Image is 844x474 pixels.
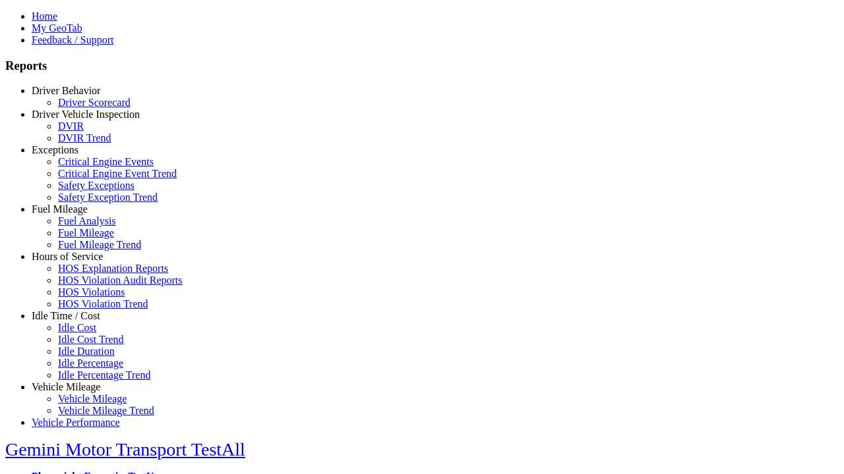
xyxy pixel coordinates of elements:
[32,144,78,155] a: Exceptions
[58,263,168,274] a: HOS Explanation Reports
[58,192,158,203] a: Safety Exception Trend
[5,439,245,460] a: Gemini Motor Transport TestAll
[32,251,103,262] a: Hours of Service
[58,346,115,357] a: Idle Duration
[32,22,82,34] a: My GeoTab
[58,334,124,345] a: Idle Cost Trend
[58,405,154,416] a: Vehicle Mileage Trend
[58,393,127,404] a: Vehicle Mileage
[32,310,100,321] a: Idle Time / Cost
[32,34,113,45] a: Feedback / Support
[58,357,123,369] a: Idle Percentage
[5,59,839,73] h3: Reports
[58,286,125,298] a: HOS Violations
[58,239,141,250] a: Fuel Mileage Trend
[58,168,177,179] a: Critical Engine Event Trend
[58,275,183,286] a: HOS Violation Audit Reports
[58,298,148,309] a: HOS Violation Trend
[58,180,135,191] a: Safety Exceptions
[58,227,114,238] a: Fuel Mileage
[58,215,116,226] a: Fuel Analysis
[32,381,100,392] a: Vehicle Mileage
[32,85,100,96] a: Driver Behavior
[58,322,96,333] a: Idle Cost
[58,97,131,108] a: Driver Scorecard
[32,417,120,428] a: Vehicle Performance
[58,369,150,381] a: Idle Percentage Trend
[32,109,140,120] a: Driver Vehicle Inspection
[32,11,57,22] a: Home
[58,156,154,167] a: Critical Engine Events
[58,120,84,132] a: DVIR
[58,132,111,144] a: DVIR Trend
[32,203,88,215] a: Fuel Mileage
